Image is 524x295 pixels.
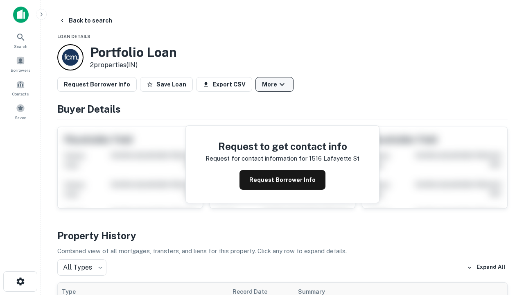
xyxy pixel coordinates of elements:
img: capitalize-icon.png [13,7,29,23]
a: Search [2,29,38,51]
h4: Buyer Details [57,102,508,116]
p: Combined view of all mortgages, transfers, and liens for this property. Click any row to expand d... [57,246,508,256]
h3: Portfolio Loan [90,45,177,60]
h4: Property History [57,228,508,243]
button: Request Borrower Info [57,77,137,92]
span: Search [14,43,27,50]
button: More [255,77,294,92]
span: Saved [15,114,27,121]
p: 1516 lafayette st [309,154,359,163]
iframe: Chat Widget [483,203,524,243]
p: Request for contact information for [206,154,307,163]
div: All Types [57,259,106,276]
a: Saved [2,100,38,123]
h4: Request to get contact info [206,139,359,154]
span: Borrowers [11,67,30,73]
button: Save Loan [140,77,193,92]
button: Export CSV [196,77,252,92]
button: Request Borrower Info [239,170,325,190]
p: 2 properties (IN) [90,60,177,70]
span: Contacts [12,91,29,97]
button: Expand All [465,261,508,274]
button: Back to search [56,13,115,28]
a: Borrowers [2,53,38,75]
a: Contacts [2,77,38,99]
span: Loan Details [57,34,90,39]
